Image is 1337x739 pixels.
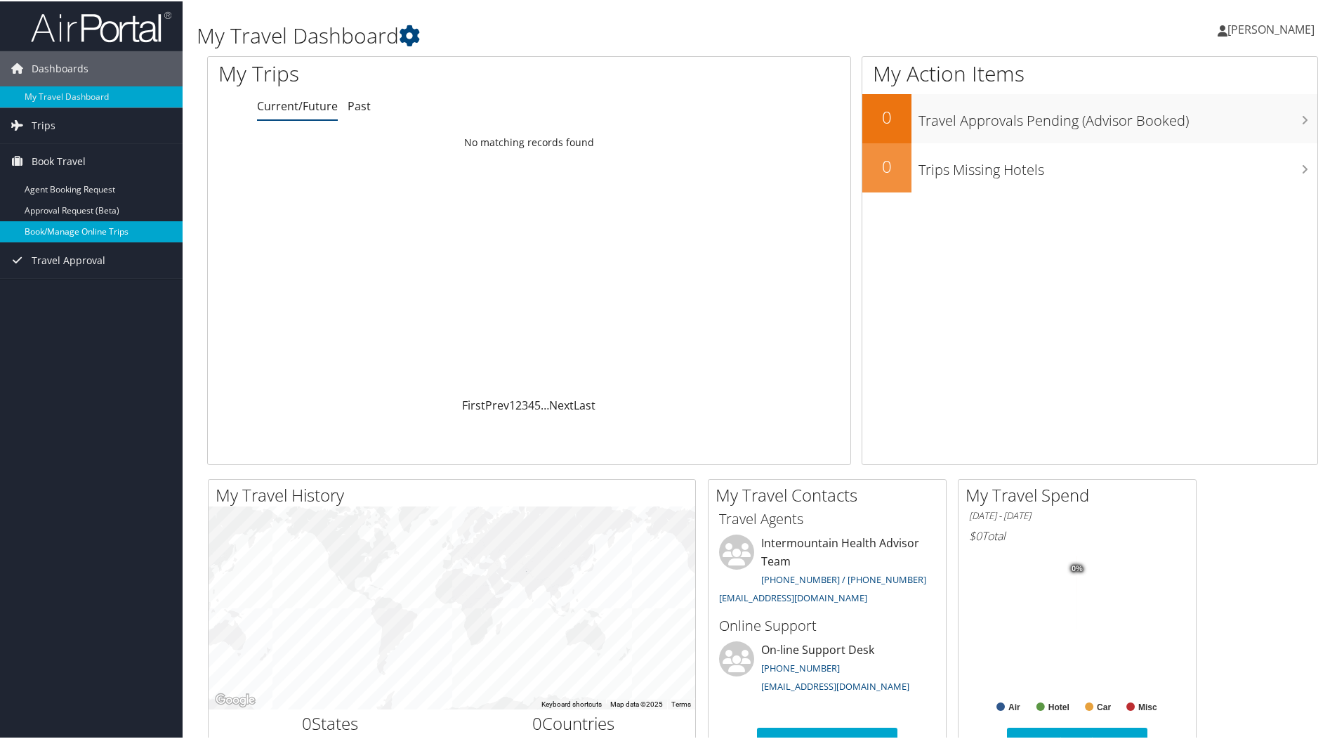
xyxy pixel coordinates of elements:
[462,396,485,412] a: First
[761,572,926,584] a: [PHONE_NUMBER] / [PHONE_NUMBER]
[862,58,1317,87] h1: My Action Items
[534,396,541,412] a: 5
[1097,701,1111,711] text: Car
[969,508,1185,521] h6: [DATE] - [DATE]
[212,690,258,708] a: Open this area in Google Maps (opens a new window)
[212,690,258,708] img: Google
[509,396,515,412] a: 1
[761,679,909,691] a: [EMAIL_ADDRESS][DOMAIN_NAME]
[966,482,1196,506] h2: My Travel Spend
[918,152,1317,178] h3: Trips Missing Hotels
[1008,701,1020,711] text: Air
[969,527,1185,542] h6: Total
[862,104,911,128] h2: 0
[485,396,509,412] a: Prev
[610,699,663,707] span: Map data ©2025
[862,142,1317,191] a: 0Trips Missing Hotels
[671,699,691,707] a: Terms (opens in new tab)
[32,107,55,142] span: Trips
[719,615,935,634] h3: Online Support
[1072,563,1083,572] tspan: 0%
[219,710,442,734] h2: States
[216,482,695,506] h2: My Travel History
[862,153,911,177] h2: 0
[1218,7,1329,49] a: [PERSON_NAME]
[541,396,549,412] span: …
[32,50,88,85] span: Dashboards
[348,97,371,112] a: Past
[463,710,685,734] h2: Countries
[969,527,982,542] span: $0
[32,143,86,178] span: Book Travel
[862,93,1317,142] a: 0Travel Approvals Pending (Advisor Booked)
[918,103,1317,129] h3: Travel Approvals Pending (Advisor Booked)
[719,590,867,603] a: [EMAIL_ADDRESS][DOMAIN_NAME]
[515,396,522,412] a: 2
[712,640,942,698] li: On-line Support Desk
[1138,701,1157,711] text: Misc
[528,396,534,412] a: 4
[208,129,850,154] td: No matching records found
[719,508,935,528] h3: Travel Agents
[32,242,105,277] span: Travel Approval
[712,533,942,608] li: Intermountain Health Advisor Team
[716,482,946,506] h2: My Travel Contacts
[1227,20,1315,36] span: [PERSON_NAME]
[522,396,528,412] a: 3
[574,396,595,412] a: Last
[197,20,951,49] h1: My Travel Dashboard
[541,698,602,708] button: Keyboard shortcuts
[31,9,171,42] img: airportal-logo.png
[257,97,338,112] a: Current/Future
[549,396,574,412] a: Next
[1048,701,1069,711] text: Hotel
[532,710,542,733] span: 0
[218,58,572,87] h1: My Trips
[761,660,840,673] a: [PHONE_NUMBER]
[302,710,312,733] span: 0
